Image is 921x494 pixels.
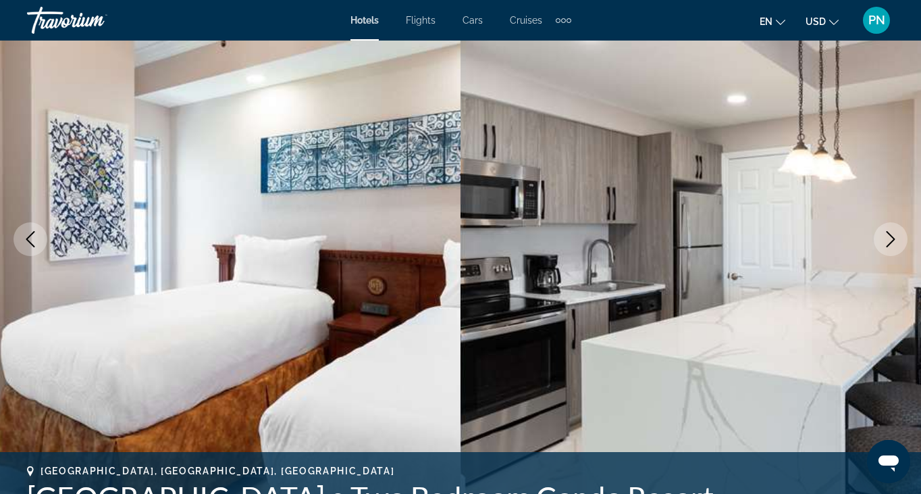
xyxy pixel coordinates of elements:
[463,15,483,26] a: Cars
[27,3,162,38] a: Travorium
[859,6,894,34] button: User Menu
[867,440,910,483] iframe: Button to launch messaging window
[760,16,772,27] span: en
[806,16,826,27] span: USD
[510,15,542,26] a: Cruises
[760,11,785,31] button: Change language
[350,15,379,26] a: Hotels
[806,11,839,31] button: Change currency
[874,222,907,256] button: Next image
[868,14,885,27] span: PN
[14,222,47,256] button: Previous image
[406,15,436,26] a: Flights
[556,9,571,31] button: Extra navigation items
[41,466,394,476] span: [GEOGRAPHIC_DATA], [GEOGRAPHIC_DATA], [GEOGRAPHIC_DATA]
